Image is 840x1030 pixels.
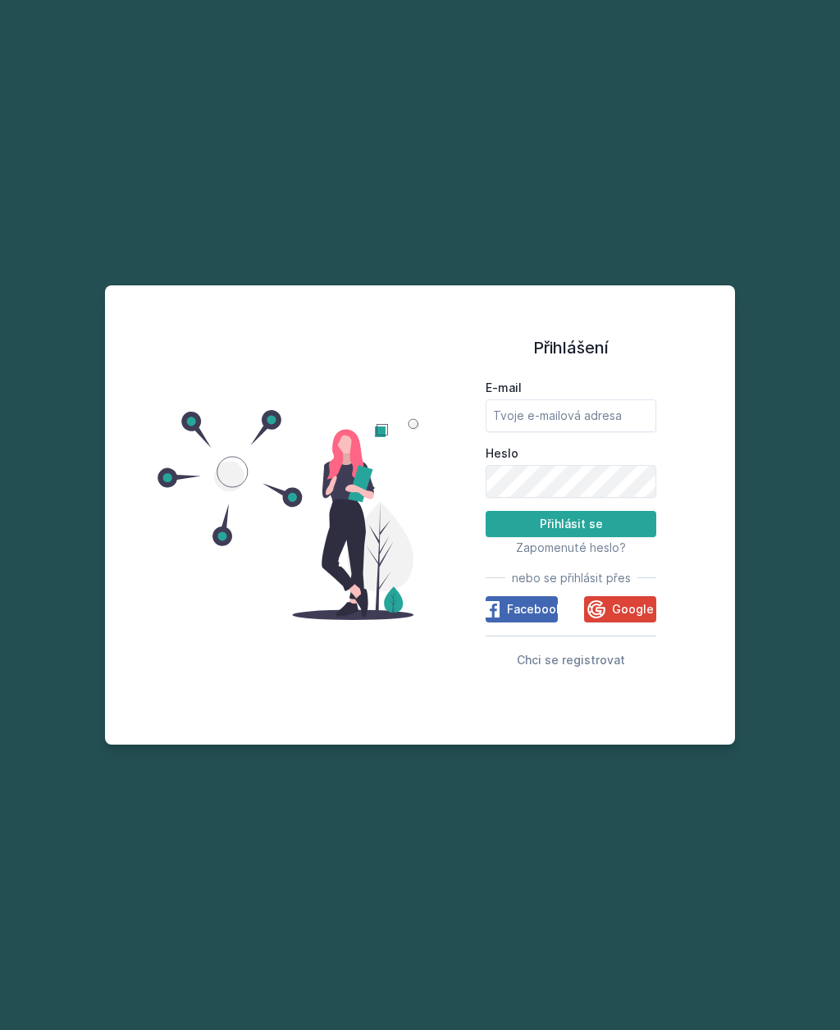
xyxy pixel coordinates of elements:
[486,399,656,432] input: Tvoje e-mailová adresa
[516,540,626,554] span: Zapomenuté heslo?
[517,653,625,667] span: Chci se registrovat
[584,596,656,622] button: Google
[486,335,656,360] h1: Přihlášení
[612,601,654,618] span: Google
[486,445,656,462] label: Heslo
[486,596,558,622] button: Facebook
[512,570,631,586] span: nebo se přihlásit přes
[486,380,656,396] label: E-mail
[507,601,563,618] span: Facebook
[486,511,656,537] button: Přihlásit se
[517,649,625,669] button: Chci se registrovat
